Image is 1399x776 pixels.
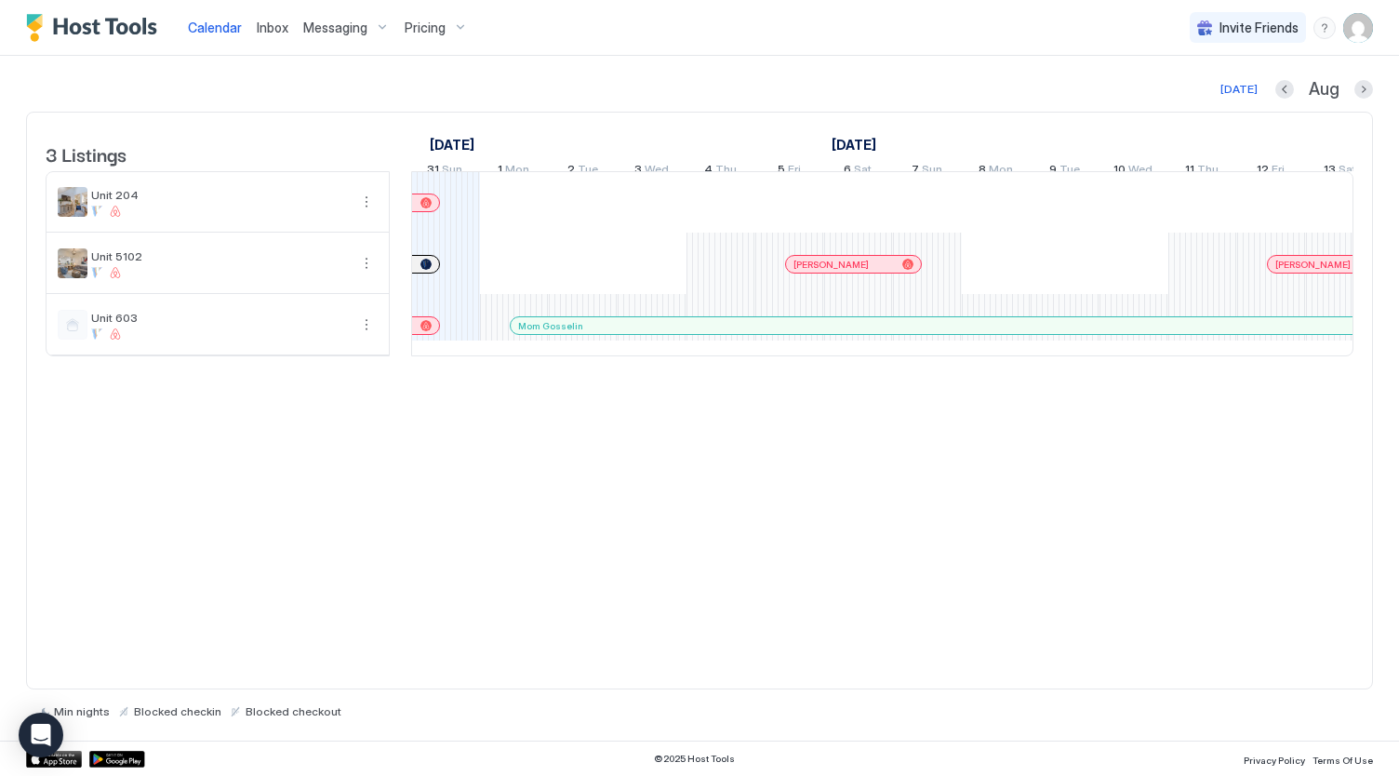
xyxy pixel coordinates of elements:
[1218,78,1260,100] button: [DATE]
[912,162,919,181] span: 7
[427,162,439,181] span: 31
[1244,755,1305,766] span: Privacy Policy
[1113,162,1126,181] span: 10
[578,162,598,181] span: Tue
[1275,259,1351,271] span: [PERSON_NAME]
[699,158,741,185] a: September 4, 2025
[773,158,806,185] a: September 5, 2025
[654,753,735,765] span: © 2025 Host Tools
[715,162,737,181] span: Thu
[1313,17,1336,39] div: menu
[1220,81,1258,98] div: [DATE]
[355,252,378,274] div: menu
[493,158,534,185] a: September 1, 2025
[1324,162,1336,181] span: 13
[1244,749,1305,769] a: Privacy Policy
[1319,158,1361,185] a: September 13, 2025
[1312,755,1373,766] span: Terms Of Use
[134,704,221,718] span: Blocked checkin
[907,158,947,185] a: September 7, 2025
[26,751,82,768] a: App Store
[989,162,1013,181] span: Mon
[498,162,502,181] span: 1
[567,162,575,181] span: 2
[91,249,348,263] span: Unit 5102
[1049,162,1057,181] span: 9
[793,259,869,271] span: [PERSON_NAME]
[188,20,242,35] span: Calendar
[974,158,1018,185] a: September 8, 2025
[26,14,166,42] a: Host Tools Logo
[1219,20,1299,36] span: Invite Friends
[1257,162,1269,181] span: 12
[1343,13,1373,43] div: User profile
[257,20,288,35] span: Inbox
[979,162,986,181] span: 8
[1059,162,1080,181] span: Tue
[1339,162,1356,181] span: Sat
[788,162,801,181] span: Fri
[634,162,642,181] span: 3
[442,162,462,181] span: Sun
[844,162,851,181] span: 6
[630,158,673,185] a: September 3, 2025
[1109,158,1157,185] a: September 10, 2025
[1185,162,1194,181] span: 11
[257,18,288,37] a: Inbox
[1045,158,1085,185] a: September 9, 2025
[1128,162,1153,181] span: Wed
[704,162,713,181] span: 4
[827,131,881,158] a: September 1, 2025
[1309,79,1339,100] span: Aug
[46,140,127,167] span: 3 Listings
[1197,162,1219,181] span: Thu
[425,131,479,158] a: August 16, 2025
[1312,749,1373,769] a: Terms Of Use
[188,18,242,37] a: Calendar
[1252,158,1289,185] a: September 12, 2025
[839,158,876,185] a: September 6, 2025
[505,162,529,181] span: Mon
[58,187,87,217] div: listing image
[54,704,110,718] span: Min nights
[355,191,378,213] button: More options
[645,162,669,181] span: Wed
[58,248,87,278] div: listing image
[303,20,367,36] span: Messaging
[355,314,378,336] button: More options
[422,158,467,185] a: August 31, 2025
[405,20,446,36] span: Pricing
[1275,80,1294,99] button: Previous month
[355,314,378,336] div: menu
[91,311,348,325] span: Unit 603
[89,751,145,768] a: Google Play Store
[246,704,341,718] span: Blocked checkout
[91,188,348,202] span: Unit 204
[518,320,583,332] span: Mom Gosselin
[778,162,785,181] span: 5
[563,158,603,185] a: September 2, 2025
[1272,162,1285,181] span: Fri
[1354,80,1373,99] button: Next month
[19,713,63,757] div: Open Intercom Messenger
[355,191,378,213] div: menu
[1180,158,1223,185] a: September 11, 2025
[854,162,872,181] span: Sat
[922,162,942,181] span: Sun
[355,252,378,274] button: More options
